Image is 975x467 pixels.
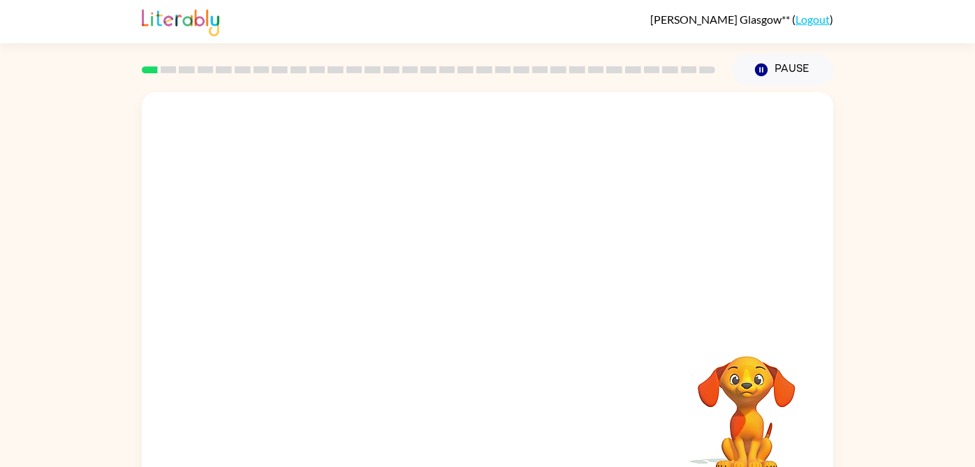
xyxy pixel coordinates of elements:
[796,13,830,26] a: Logout
[732,54,833,86] button: Pause
[142,6,219,36] img: Literably
[650,13,792,26] span: [PERSON_NAME] Glasgow**
[650,13,833,26] div: ( )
